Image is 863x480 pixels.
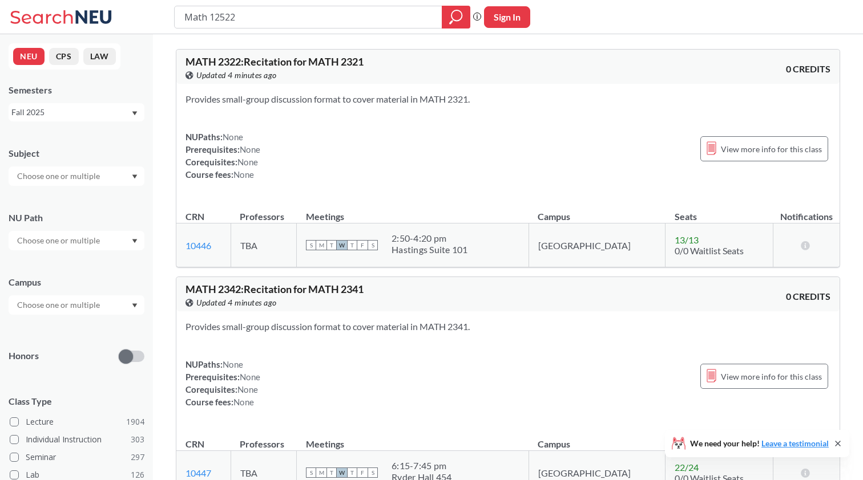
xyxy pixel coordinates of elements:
[9,103,144,121] div: Fall 2025Dropdown arrow
[347,240,357,250] span: T
[297,199,529,223] th: Meetings
[9,395,144,408] span: Class Type
[131,433,144,446] span: 303
[11,234,107,247] input: Choose one or multiple
[9,84,144,96] div: Semesters
[316,467,326,478] span: M
[392,244,468,255] div: Hastings Suite 101
[392,460,452,471] div: 6:15 - 7:45 pm
[11,169,107,183] input: Choose one or multiple
[297,426,529,451] th: Meetings
[773,199,840,223] th: Notifications
[233,397,254,407] span: None
[9,211,144,224] div: NU Path
[306,467,316,478] span: S
[786,63,830,75] span: 0 CREDITS
[240,372,260,382] span: None
[231,223,296,267] td: TBA
[337,240,347,250] span: W
[786,290,830,303] span: 0 CREDITS
[185,283,364,295] span: MATH 2342 : Recitation for MATH 2341
[240,144,260,154] span: None
[10,414,144,429] label: Lecture
[326,240,337,250] span: T
[185,131,260,181] div: NUPaths: Prerequisites: Corequisites: Course fees:
[185,438,204,450] div: CRN
[449,9,463,25] svg: magnifying glass
[690,440,829,448] span: We need your help!
[9,295,144,315] div: Dropdown arrow
[529,199,665,223] th: Campus
[316,240,326,250] span: M
[185,55,364,68] span: MATH 2322 : Recitation for MATH 2321
[237,157,258,167] span: None
[13,48,45,65] button: NEU
[9,231,144,250] div: Dropdown arrow
[675,462,699,473] span: 22 / 24
[185,210,204,223] div: CRN
[529,426,665,451] th: Campus
[185,240,211,251] a: 10446
[666,426,773,451] th: Seats
[126,416,144,428] span: 1904
[223,132,243,142] span: None
[49,48,79,65] button: CPS
[196,69,277,82] span: Updated 4 minutes ago
[306,240,316,250] span: S
[761,438,829,448] a: Leave a testimonial
[233,169,254,180] span: None
[183,7,434,27] input: Class, professor, course number, "phrase"
[231,426,296,451] th: Professors
[185,358,260,408] div: NUPaths: Prerequisites: Corequisites: Course fees:
[132,303,138,308] svg: Dropdown arrow
[442,6,470,29] div: magnifying glass
[9,147,144,160] div: Subject
[237,384,258,394] span: None
[721,369,822,384] span: View more info for this class
[675,245,744,256] span: 0/0 Waitlist Seats
[675,234,699,245] span: 13 / 13
[392,233,468,244] div: 2:50 - 4:20 pm
[773,426,840,451] th: Notifications
[132,111,138,116] svg: Dropdown arrow
[223,359,243,369] span: None
[185,93,830,105] section: Provides small-group discussion format to cover material in MATH 2321.
[368,240,378,250] span: S
[11,106,131,119] div: Fall 2025
[83,48,116,65] button: LAW
[10,432,144,447] label: Individual Instruction
[347,467,357,478] span: T
[368,467,378,478] span: S
[357,467,368,478] span: F
[11,298,107,312] input: Choose one or multiple
[196,296,277,309] span: Updated 4 minutes ago
[10,450,144,465] label: Seminar
[231,199,296,223] th: Professors
[9,276,144,288] div: Campus
[132,174,138,179] svg: Dropdown arrow
[9,166,144,186] div: Dropdown arrow
[666,199,773,223] th: Seats
[529,223,665,267] td: [GEOGRAPHIC_DATA]
[9,349,39,363] p: Honors
[131,451,144,463] span: 297
[132,239,138,243] svg: Dropdown arrow
[484,6,530,28] button: Sign In
[185,320,830,333] section: Provides small-group discussion format to cover material in MATH 2341.
[721,142,822,156] span: View more info for this class
[326,467,337,478] span: T
[337,467,347,478] span: W
[185,467,211,478] a: 10447
[357,240,368,250] span: F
